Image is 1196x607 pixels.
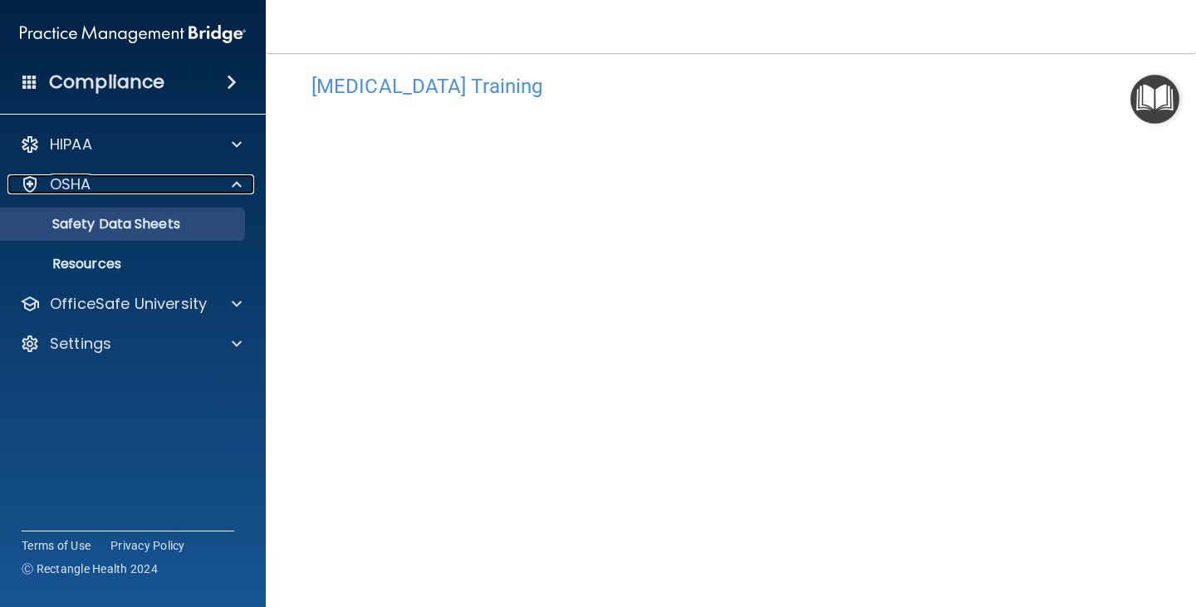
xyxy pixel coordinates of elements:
a: OfficeSafe University [20,294,242,314]
p: OSHA [50,174,91,194]
a: Terms of Use [22,537,91,554]
img: PMB logo [20,17,246,51]
iframe: Drift Widget Chat Controller [1113,500,1176,563]
a: Privacy Policy [110,537,185,554]
a: OSHA [20,174,242,194]
button: Open Resource Center [1130,75,1179,124]
a: Settings [20,334,242,354]
a: HIPAA [20,135,242,154]
p: HIPAA [50,135,92,154]
h4: [MEDICAL_DATA] Training [311,76,1150,97]
p: OfficeSafe University [50,294,207,314]
span: Ⓒ Rectangle Health 2024 [22,560,158,577]
p: Safety Data Sheets [11,216,238,233]
p: Settings [50,334,111,354]
p: Resources [11,256,238,272]
h4: Compliance [49,71,164,94]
